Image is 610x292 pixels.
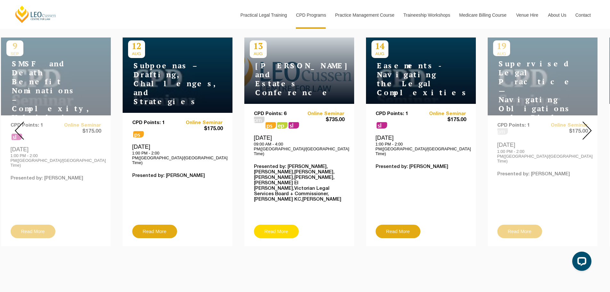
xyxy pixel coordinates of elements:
[543,1,571,29] a: About Us
[236,1,291,29] a: Practical Legal Training
[376,142,466,156] p: 1:00 PM - 2:00 PM([GEOGRAPHIC_DATA]/[GEOGRAPHIC_DATA] Time)
[132,120,178,126] p: CPD Points: 1
[567,249,594,276] iframe: LiveChat chat widget
[133,131,144,138] span: ps
[421,117,466,123] span: $175.00
[250,40,267,51] p: 13
[254,164,345,202] p: Presented by: [PERSON_NAME],[PERSON_NAME],[PERSON_NAME],[PERSON_NAME],[PERSON_NAME],[PERSON_NAME]...
[399,1,454,29] a: Traineeship Workshops
[254,111,299,117] p: CPD Points: 6
[250,61,330,97] h4: [PERSON_NAME] and Estates Conference
[132,151,223,165] p: 1:00 PM - 2:00 PM([GEOGRAPHIC_DATA]/[GEOGRAPHIC_DATA] Time)
[299,111,345,117] a: Online Seminar
[254,117,264,123] span: pm
[376,134,466,156] div: [DATE]
[376,225,420,238] a: Read More
[277,122,288,129] span: ps
[177,126,223,132] span: $175.00
[371,40,388,51] p: 14
[265,122,276,129] span: ps
[421,111,466,117] a: Online Seminar
[289,122,299,129] span: sl
[128,61,208,106] h4: Subpoenas – Drafting, Challenges, and Strategies
[177,120,223,126] a: Online Seminar
[132,143,223,165] div: [DATE]
[377,122,387,129] span: sl
[330,1,399,29] a: Practice Management Course
[14,5,57,23] a: [PERSON_NAME] Centre for Law
[299,117,345,123] span: $735.00
[291,1,330,29] a: CPD Programs
[376,111,421,117] p: CPD Points: 1
[454,1,511,29] a: Medicare Billing Course
[254,142,345,156] p: 09:00 AM - 4:00 PM([GEOGRAPHIC_DATA]/[GEOGRAPHIC_DATA] Time)
[571,1,596,29] a: Contact
[371,51,388,56] span: AUG
[15,121,24,140] img: Prev
[254,134,345,156] div: [DATE]
[250,51,267,56] span: AUG
[376,164,466,170] p: Presented by: [PERSON_NAME]
[254,225,299,238] a: Read More
[582,121,592,140] img: Next
[132,173,223,179] p: Presented by: [PERSON_NAME]
[128,40,145,51] p: 12
[371,61,451,97] h4: Easements - Navigating the Legal Complexities
[128,51,145,56] span: AUG
[132,225,177,238] a: Read More
[511,1,543,29] a: Venue Hire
